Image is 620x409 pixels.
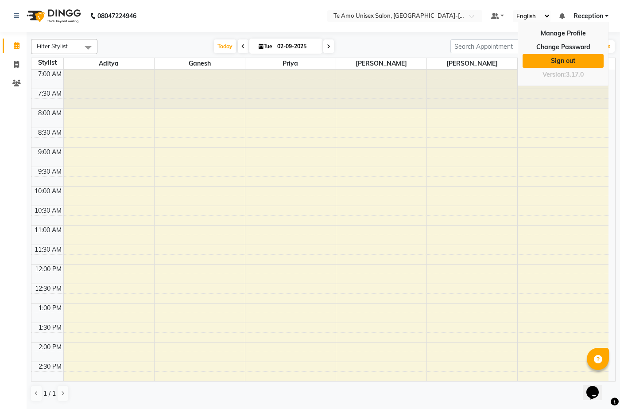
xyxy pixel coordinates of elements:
[31,58,63,67] div: Stylist
[36,148,63,157] div: 9:00 AM
[155,58,245,69] span: Ganesh
[36,89,63,98] div: 7:30 AM
[33,265,63,274] div: 12:00 PM
[336,58,426,69] span: [PERSON_NAME]
[523,27,604,40] a: Manage Profile
[36,128,63,137] div: 8:30 AM
[33,187,63,196] div: 10:00 AM
[97,4,136,28] b: 08047224946
[33,284,63,293] div: 12:30 PM
[214,39,236,53] span: Today
[37,362,63,371] div: 2:30 PM
[37,304,63,313] div: 1:00 PM
[36,70,63,79] div: 7:00 AM
[523,54,604,68] a: Sign out
[523,68,604,81] div: Version:3.17.0
[523,40,604,54] a: Change Password
[43,389,56,398] span: 1 / 1
[37,343,63,352] div: 2:00 PM
[573,12,603,21] span: Reception
[450,39,528,53] input: Search Appointment
[36,109,63,118] div: 8:00 AM
[256,43,275,50] span: Tue
[33,226,63,235] div: 11:00 AM
[37,43,68,50] span: Filter Stylist
[33,245,63,254] div: 11:30 AM
[427,58,517,69] span: [PERSON_NAME]
[64,58,154,69] span: Aditya
[245,58,336,69] span: Priya
[36,167,63,176] div: 9:30 AM
[23,4,83,28] img: logo
[275,40,319,53] input: 2025-09-02
[37,323,63,332] div: 1:30 PM
[33,206,63,215] div: 10:30 AM
[583,374,611,400] iframe: chat widget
